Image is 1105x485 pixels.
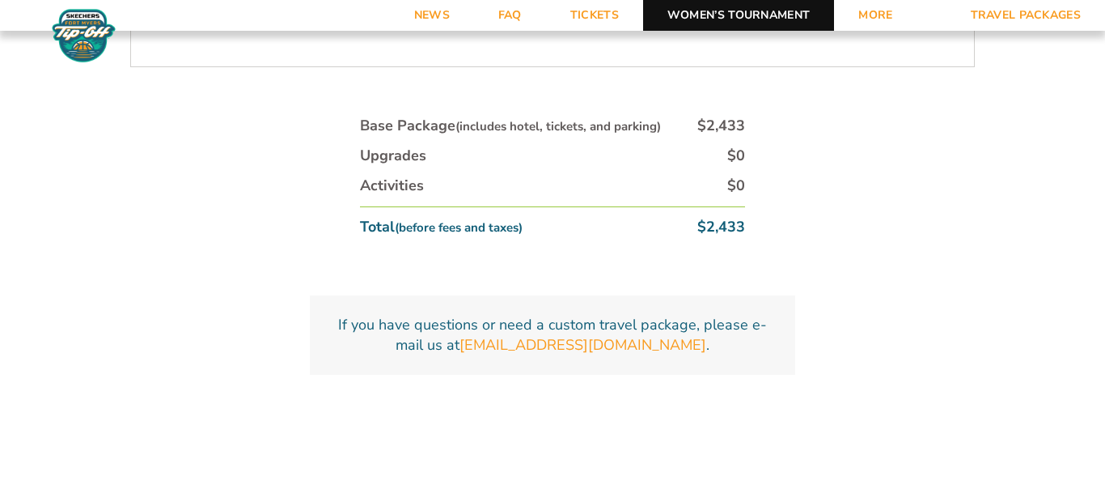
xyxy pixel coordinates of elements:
[697,116,745,136] div: $2,433
[727,176,745,196] div: $0
[697,217,745,237] div: $2,433
[49,8,119,63] img: Fort Myers Tip-Off
[360,116,661,136] div: Base Package
[329,315,776,355] p: If you have questions or need a custom travel package, please e-mail us at .
[360,146,426,166] div: Upgrades
[395,219,523,236] small: (before fees and taxes)
[455,118,661,134] small: (includes hotel, tickets, and parking)
[360,217,523,237] div: Total
[360,176,424,196] div: Activities
[727,146,745,166] div: $0
[459,335,706,355] a: [EMAIL_ADDRESS][DOMAIN_NAME]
